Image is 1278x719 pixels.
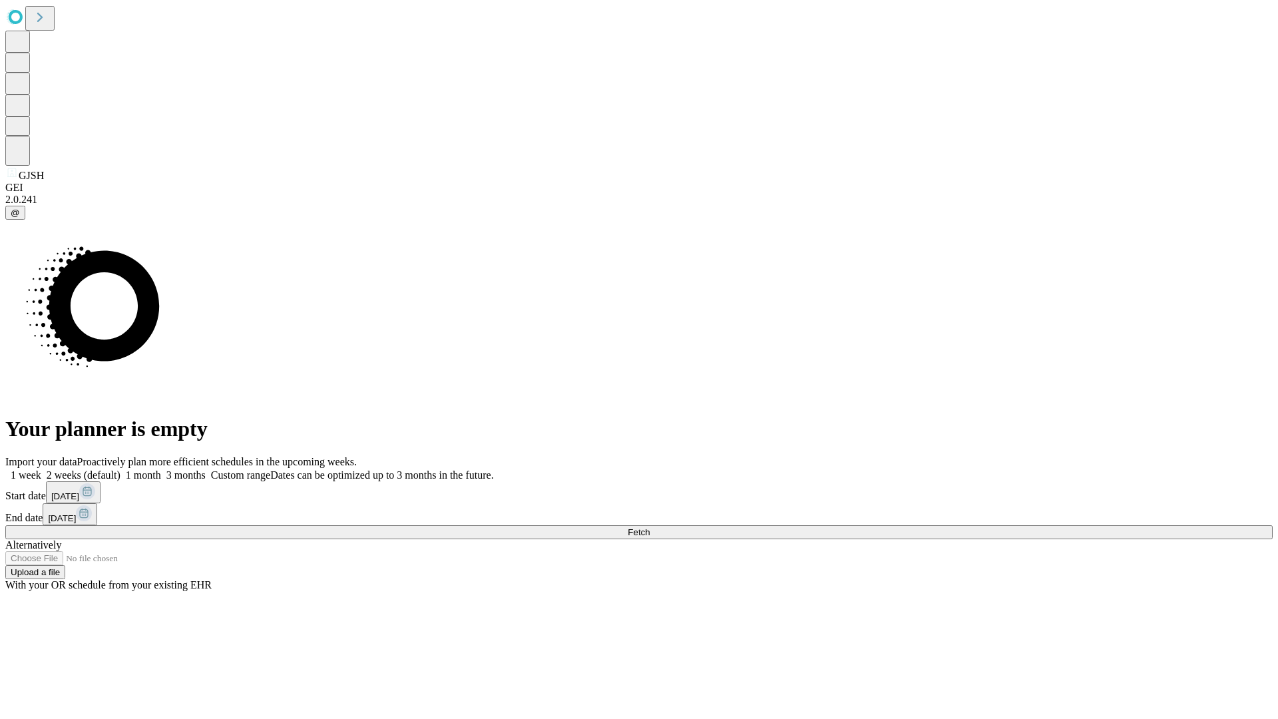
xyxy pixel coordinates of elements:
span: [DATE] [51,491,79,501]
span: Custom range [211,469,270,481]
span: With your OR schedule from your existing EHR [5,579,212,591]
button: Upload a file [5,565,65,579]
span: GJSH [19,170,44,181]
span: [DATE] [48,513,76,523]
span: @ [11,208,20,218]
h1: Your planner is empty [5,417,1273,441]
span: Fetch [628,527,650,537]
span: Proactively plan more efficient schedules in the upcoming weeks. [77,456,357,467]
div: GEI [5,182,1273,194]
span: Import your data [5,456,77,467]
div: Start date [5,481,1273,503]
span: 1 month [126,469,161,481]
span: Dates can be optimized up to 3 months in the future. [270,469,493,481]
button: Fetch [5,525,1273,539]
button: [DATE] [43,503,97,525]
button: @ [5,206,25,220]
span: 3 months [166,469,206,481]
div: End date [5,503,1273,525]
span: 2 weeks (default) [47,469,120,481]
div: 2.0.241 [5,194,1273,206]
button: [DATE] [46,481,101,503]
span: Alternatively [5,539,61,551]
span: 1 week [11,469,41,481]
